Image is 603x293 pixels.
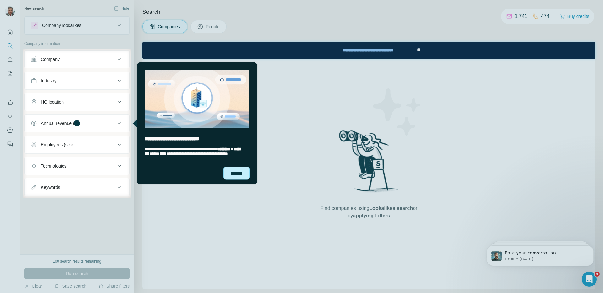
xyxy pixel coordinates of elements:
[41,120,78,126] div: Annual revenue ($)
[25,94,129,109] button: HQ location
[41,56,60,62] div: Company
[25,73,129,88] button: Industry
[131,61,259,186] iframe: Tooltip
[183,1,269,15] div: Watch our October Product update
[25,52,129,67] button: Company
[25,180,129,195] button: Keywords
[41,99,64,105] div: HQ location
[25,137,129,152] button: Employees (size)
[41,163,67,169] div: Technologies
[25,158,129,173] button: Technologies
[41,184,60,190] div: Keywords
[25,116,129,131] button: Annual revenue ($)
[41,77,57,84] div: Industry
[41,141,74,148] div: Employees (size)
